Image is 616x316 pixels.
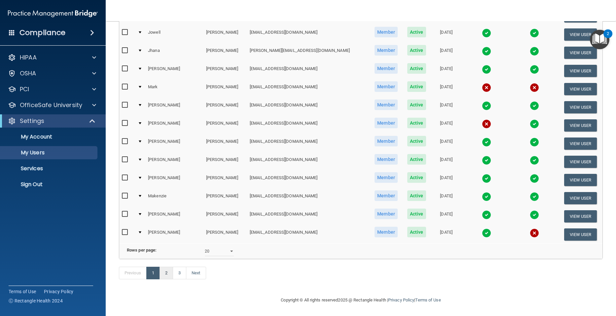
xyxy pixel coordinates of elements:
span: Active [407,63,426,74]
img: tick.e7d51cea.svg [530,47,539,56]
span: Active [407,99,426,110]
img: tick.e7d51cea.svg [482,65,491,74]
p: OSHA [20,69,36,77]
td: [PERSON_NAME] [145,207,203,225]
img: tick.e7d51cea.svg [482,28,491,38]
button: View User [564,210,597,222]
span: Member [375,172,398,183]
a: PCI [8,85,96,93]
a: Terms of Use [9,288,36,295]
td: [DATE] [430,225,462,243]
button: View User [564,65,597,77]
img: cross.ca9f0e7f.svg [482,119,491,129]
button: View User [564,47,597,59]
div: 2 [607,34,609,42]
td: [DATE] [430,207,462,225]
td: [DATE] [430,171,462,189]
button: View User [564,28,597,41]
p: PCI [20,85,29,93]
img: tick.e7d51cea.svg [482,210,491,219]
td: [PERSON_NAME] [145,98,203,116]
a: Next [186,267,206,279]
td: [DATE] [430,98,462,116]
td: [DATE] [430,135,462,153]
span: Active [407,209,426,219]
td: [DATE] [430,44,462,62]
td: Makenzie [145,189,203,207]
td: [PERSON_NAME] [145,116,203,135]
span: Active [407,118,426,128]
span: Member [375,190,398,201]
td: [EMAIL_ADDRESS][DOMAIN_NAME] [247,153,370,171]
td: [PERSON_NAME][EMAIL_ADDRESS][DOMAIN_NAME] [247,44,370,62]
img: tick.e7d51cea.svg [482,156,491,165]
img: tick.e7d51cea.svg [530,192,539,201]
img: tick.e7d51cea.svg [530,119,539,129]
img: cross.ca9f0e7f.svg [482,83,491,92]
td: [PERSON_NAME] [203,225,247,243]
td: [EMAIL_ADDRESS][DOMAIN_NAME] [247,207,370,225]
a: 1 [146,267,160,279]
iframe: Drift Widget Chat Controller [502,269,608,296]
td: [PERSON_NAME] [203,98,247,116]
td: [PERSON_NAME] [203,207,247,225]
span: Member [375,154,398,165]
a: Previous [119,267,147,279]
img: cross.ca9f0e7f.svg [530,228,539,238]
img: tick.e7d51cea.svg [482,174,491,183]
td: [EMAIL_ADDRESS][DOMAIN_NAME] [247,189,370,207]
td: [DATE] [430,62,462,80]
td: Jhana [145,44,203,62]
td: [EMAIL_ADDRESS][DOMAIN_NAME] [247,80,370,98]
span: Ⓒ Rectangle Health 2024 [9,297,63,304]
td: [PERSON_NAME] [203,135,247,153]
span: Active [407,227,426,237]
span: Active [407,81,426,92]
a: Terms of Use [415,297,441,302]
img: tick.e7d51cea.svg [530,174,539,183]
img: PMB logo [8,7,98,20]
span: Active [407,27,426,37]
td: [PERSON_NAME] [145,225,203,243]
img: tick.e7d51cea.svg [530,210,539,219]
a: OfficeSafe University [8,101,96,109]
td: [DATE] [430,153,462,171]
a: Privacy Policy [44,288,74,295]
span: Member [375,118,398,128]
span: Active [407,45,426,56]
img: cross.ca9f0e7f.svg [530,83,539,92]
td: [PERSON_NAME] [203,171,247,189]
p: My Account [4,134,94,140]
img: tick.e7d51cea.svg [530,65,539,74]
a: 2 [160,267,173,279]
td: [EMAIL_ADDRESS][DOMAIN_NAME] [247,116,370,135]
span: Member [375,81,398,92]
span: Member [375,209,398,219]
img: tick.e7d51cea.svg [530,101,539,110]
td: [EMAIL_ADDRESS][DOMAIN_NAME] [247,25,370,44]
b: Rows per page: [127,248,157,253]
span: Member [375,136,398,146]
img: tick.e7d51cea.svg [482,47,491,56]
span: Active [407,154,426,165]
img: tick.e7d51cea.svg [530,156,539,165]
p: Services [4,165,94,172]
span: Active [407,190,426,201]
td: [PERSON_NAME] [145,135,203,153]
td: [EMAIL_ADDRESS][DOMAIN_NAME] [247,171,370,189]
td: [PERSON_NAME] [203,116,247,135]
button: View User [564,228,597,241]
img: tick.e7d51cea.svg [482,138,491,147]
span: Active [407,136,426,146]
p: OfficeSafe University [20,101,82,109]
button: View User [564,174,597,186]
td: [PERSON_NAME] [203,25,247,44]
span: Member [375,227,398,237]
td: [EMAIL_ADDRESS][DOMAIN_NAME] [247,135,370,153]
td: [DATE] [430,25,462,44]
a: Settings [8,117,96,125]
img: tick.e7d51cea.svg [482,228,491,238]
button: View User [564,156,597,168]
td: [PERSON_NAME] [203,44,247,62]
img: tick.e7d51cea.svg [482,192,491,201]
